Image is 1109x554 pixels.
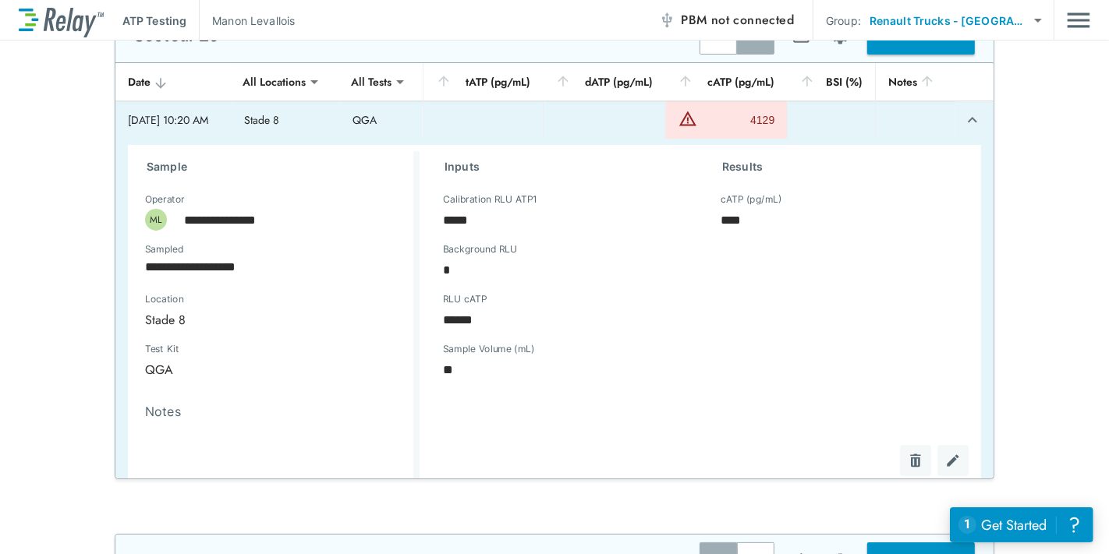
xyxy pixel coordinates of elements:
label: Location [145,294,343,305]
p: ATP Testing [122,12,186,29]
label: Background RLU [443,244,517,255]
p: Group: [826,12,861,29]
label: Test Kit [145,344,264,355]
label: Operator [145,194,185,205]
div: 4129 [701,112,774,128]
h3: Sample [147,157,413,176]
div: [DATE] 10:20 AM [128,112,219,128]
input: Choose date, selected date is Oct 3, 2025 [134,251,387,282]
div: Stade 8 [134,304,398,335]
span: not connected [711,11,794,29]
h3: Results [722,157,962,176]
th: Date [115,63,232,101]
img: Edit test [945,453,961,468]
p: Manon Levallois [212,12,295,29]
label: Sample Volume (mL) [443,344,535,355]
div: ML [145,209,167,231]
label: cATP (pg/mL) [721,194,782,205]
div: tATP (pg/mL) [436,72,530,91]
img: LuminUltra Relay [19,4,104,37]
div: QGA [134,354,292,385]
button: Edit test [937,445,969,476]
div: BSI (%) [799,72,863,91]
img: Drawer Icon [1067,5,1090,35]
button: PBM not connected [653,5,800,36]
iframe: Resource center [950,507,1093,542]
label: Sampled [145,244,184,255]
img: Offline Icon [659,12,675,28]
label: Calibration RLU ATP1 [443,194,537,205]
button: Delete [900,445,931,476]
button: expand row [959,107,986,133]
button: Main menu [1067,5,1090,35]
img: Warning [679,109,697,128]
div: All Tests [340,66,402,97]
span: PBM [681,9,794,31]
td: Stade 8 [232,101,339,139]
img: Delete [908,453,923,468]
div: cATP (pg/mL) [678,72,774,91]
h3: Inputs [445,157,685,176]
div: All Locations [232,66,317,97]
div: Notes [888,72,943,91]
td: QGA [340,101,423,139]
div: dATP (pg/mL) [555,72,653,91]
label: RLU cATP [443,294,487,305]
